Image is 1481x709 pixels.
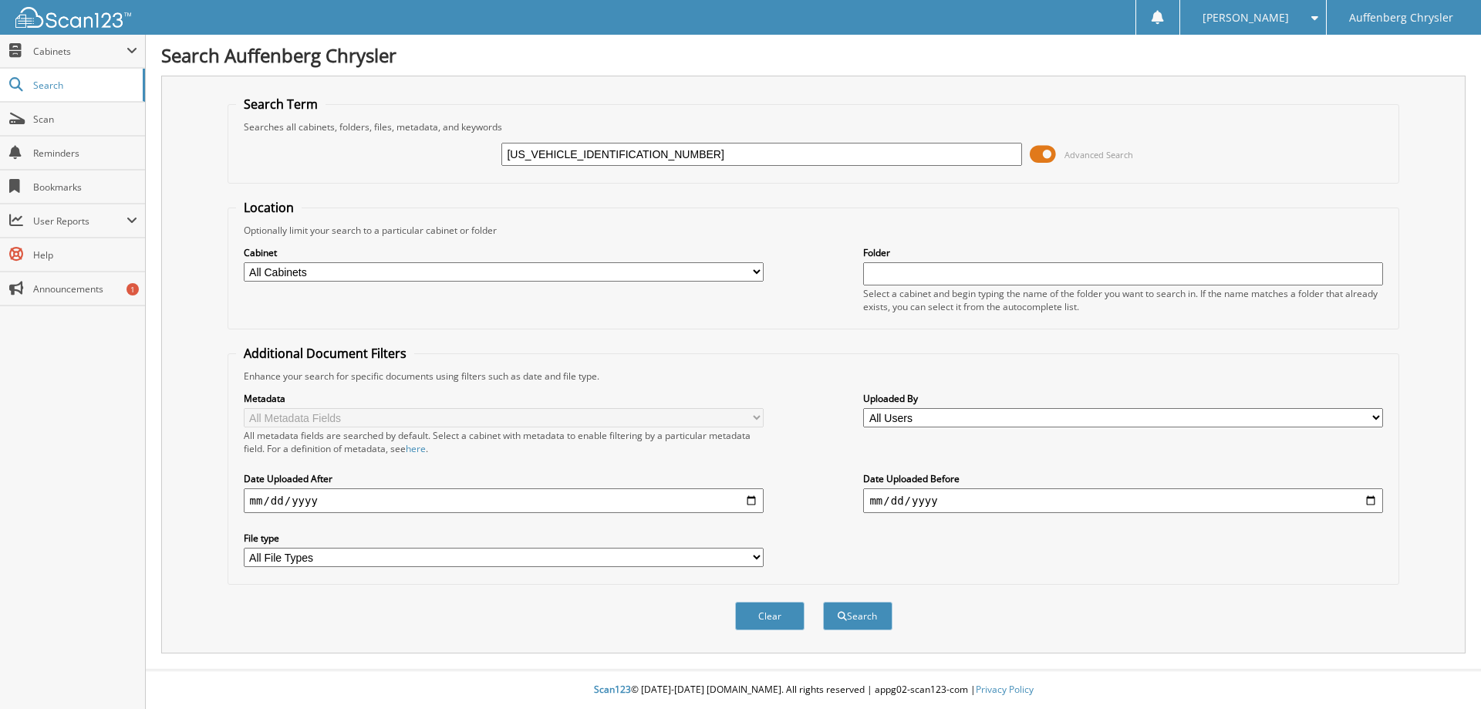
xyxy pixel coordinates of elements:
label: Date Uploaded Before [863,472,1383,485]
label: File type [244,532,764,545]
span: Bookmarks [33,181,137,194]
div: 1 [127,283,139,295]
input: start [244,488,764,513]
span: Reminders [33,147,137,160]
button: Search [823,602,892,630]
label: Metadata [244,392,764,405]
span: Search [33,79,135,92]
label: Folder [863,246,1383,259]
span: Advanced Search [1064,149,1133,160]
div: Select a cabinet and begin typing the name of the folder you want to search in. If the name match... [863,287,1383,313]
div: All metadata fields are searched by default. Select a cabinet with metadata to enable filtering b... [244,429,764,455]
div: © [DATE]-[DATE] [DOMAIN_NAME]. All rights reserved | appg02-scan123-com | [146,671,1481,709]
span: Scan123 [594,683,631,696]
legend: Search Term [236,96,326,113]
img: scan123-logo-white.svg [15,7,131,28]
span: User Reports [33,214,127,228]
div: Optionally limit your search to a particular cabinet or folder [236,224,1392,237]
legend: Additional Document Filters [236,345,414,362]
h1: Search Auffenberg Chrysler [161,42,1466,68]
input: end [863,488,1383,513]
label: Cabinet [244,246,764,259]
span: Help [33,248,137,262]
span: Announcements [33,282,137,295]
a: here [406,442,426,455]
span: Cabinets [33,45,127,58]
span: [PERSON_NAME] [1203,13,1289,22]
span: Scan [33,113,137,126]
div: Searches all cabinets, folders, files, metadata, and keywords [236,120,1392,133]
label: Date Uploaded After [244,472,764,485]
div: Enhance your search for specific documents using filters such as date and file type. [236,370,1392,383]
legend: Location [236,199,302,216]
span: Auffenberg Chrysler [1349,13,1453,22]
label: Uploaded By [863,392,1383,405]
a: Privacy Policy [976,683,1034,696]
iframe: Chat Widget [1404,635,1481,709]
button: Clear [735,602,805,630]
